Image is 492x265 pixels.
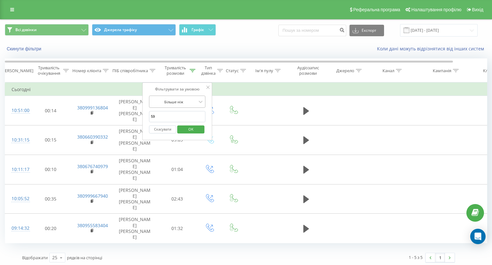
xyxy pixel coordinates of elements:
td: [PERSON_NAME] [PERSON_NAME] [112,214,157,243]
div: Статус [226,68,239,73]
div: Кампанія [433,68,451,73]
div: 25 [52,254,57,261]
button: Експорт [349,25,384,36]
input: Пошук за номером [278,25,346,36]
button: Скасувати [149,125,176,133]
span: Графік [192,28,204,32]
div: 10:31:15 [12,134,24,146]
span: Вихід [472,7,483,12]
a: 380999667940 [77,193,108,199]
a: 1 [435,253,445,262]
div: Open Intercom Messenger [470,229,486,244]
div: Тривалість очікування [36,65,61,76]
td: [PERSON_NAME] [PERSON_NAME] [112,125,157,155]
button: Графік [179,24,216,36]
div: 10:11:17 [12,163,24,176]
td: 01:32 [157,214,197,243]
td: [PERSON_NAME] [PERSON_NAME] [112,96,157,125]
button: Скинути фільтри [5,46,45,52]
div: 10:05:52 [12,192,24,205]
span: Налаштування профілю [411,7,461,12]
a: 380999136804 [77,105,108,111]
a: Коли дані можуть відрізнятися вiд інших систем [377,46,487,52]
td: 00:10 [31,155,71,184]
div: Фільтрувати за умовою [149,86,205,92]
div: Ім'я пулу [255,68,273,73]
div: [PERSON_NAME] [1,68,33,73]
div: 10:51:00 [12,104,24,117]
button: Всі дзвінки [5,24,89,36]
td: 00:35 [31,184,71,214]
div: Номер клієнта [72,68,101,73]
input: 00:00 [149,111,205,122]
td: 02:43 [157,184,197,214]
td: 00:15 [31,125,71,155]
span: Всі дзвінки [15,27,37,32]
a: 380676740979 [77,163,108,169]
td: [PERSON_NAME] [PERSON_NAME] [112,184,157,214]
td: [PERSON_NAME] [PERSON_NAME] [112,155,157,184]
a: 380955583404 [77,222,108,228]
a: 380660390332 [77,134,108,140]
button: Джерела трафіку [92,24,176,36]
div: Тип дзвінка [201,65,216,76]
div: Аудіозапис розмови [292,65,324,76]
td: 01:04 [157,155,197,184]
span: Реферальна програма [353,7,400,12]
div: ПІБ співробітника [112,68,148,73]
div: 1 - 5 з 5 [409,254,422,261]
div: Тривалість розмови [163,65,188,76]
button: OK [177,125,204,133]
div: Канал [382,68,394,73]
span: OK [182,124,200,134]
div: Джерело [336,68,354,73]
td: 00:20 [31,214,71,243]
span: Відображати [22,255,48,261]
td: 00:14 [31,96,71,125]
div: 09:14:32 [12,222,24,235]
span: рядків на сторінці [67,255,102,261]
